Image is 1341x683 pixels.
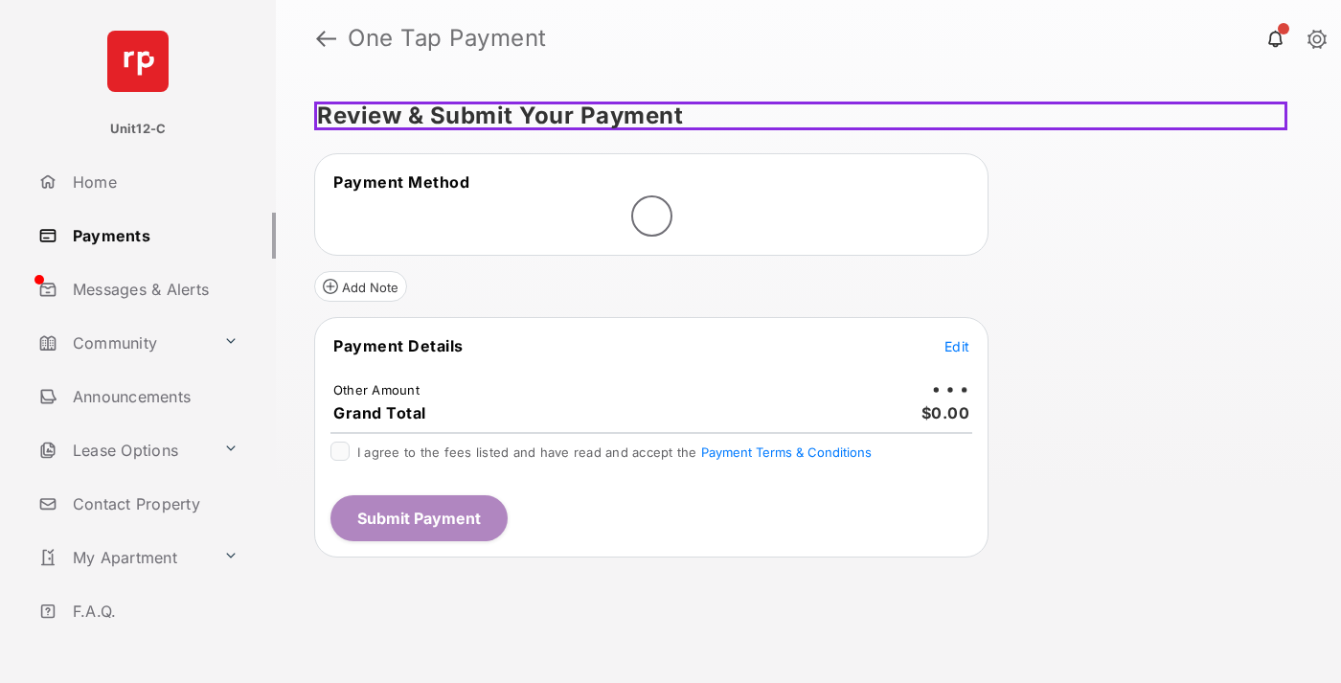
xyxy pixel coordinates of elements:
button: Edit [944,336,969,355]
a: Payments [31,213,276,259]
img: svg+xml;base64,PHN2ZyB4bWxucz0iaHR0cDovL3d3dy53My5vcmcvMjAwMC9zdmciIHdpZHRoPSI2NCIgaGVpZ2h0PSI2NC... [107,31,169,92]
button: Submit Payment [330,495,508,541]
a: Community [31,320,216,366]
a: Messages & Alerts [31,266,276,312]
span: Payment Details [333,336,464,355]
a: Lease Options [31,427,216,473]
a: Contact Property [31,481,276,527]
h5: Review & Submit Your Payment [314,102,1287,130]
span: Grand Total [333,403,426,422]
a: F.A.Q. [31,588,276,634]
td: Other Amount [332,381,420,398]
span: Payment Method [333,172,469,192]
span: Edit [944,338,969,354]
a: My Apartment [31,535,216,581]
p: Unit12-C [110,120,167,139]
button: I agree to the fees listed and have read and accept the [701,444,872,460]
span: $0.00 [921,403,970,422]
strong: One Tap Payment [348,27,547,50]
a: Announcements [31,374,276,420]
span: I agree to the fees listed and have read and accept the [357,444,872,460]
a: Home [31,159,276,205]
button: Add Note [314,271,407,302]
